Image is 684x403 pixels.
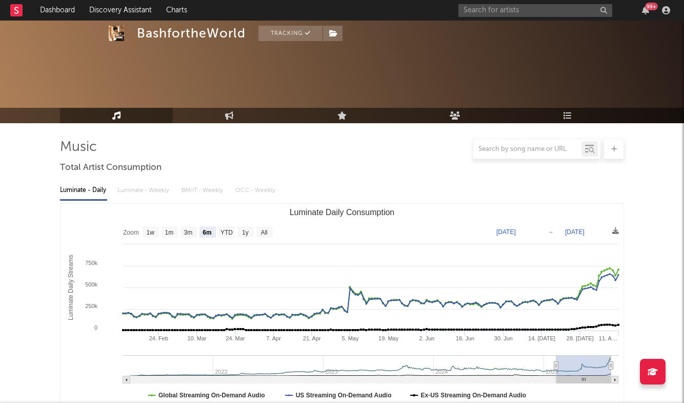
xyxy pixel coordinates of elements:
text: 250k [85,303,97,309]
div: BashfortheWorld [137,26,246,41]
text: 30. Jun [494,335,513,341]
span: Total Artist Consumption [60,162,162,174]
text: 1m [165,229,174,236]
text: US Streaming On-Demand Audio [296,392,392,399]
text: 0 [94,324,97,331]
text: [DATE] [496,228,516,236]
text: 16. Jun [456,335,474,341]
text: 21. Apr [303,335,321,341]
text: 19. May [378,335,399,341]
text: Ex-US Streaming On-Demand Audio [421,392,527,399]
text: 6m [203,229,211,236]
text: 2. Jun [419,335,434,341]
text: 750k [85,260,97,266]
text: 3m [184,229,193,236]
text: Global Streaming On-Demand Audio [158,392,265,399]
text: Luminate Daily Consumption [290,208,395,217]
text: Luminate Daily Streams [67,255,74,320]
text: 1y [242,229,249,236]
text: 11. A… [599,335,617,341]
text: [DATE] [565,228,585,236]
text: YTD [220,229,233,236]
text: All [260,229,267,236]
text: Zoom [123,229,139,236]
text: 500k [85,281,97,287]
text: 5. May [341,335,359,341]
text: 7. Apr [266,335,281,341]
text: 24. Feb [149,335,168,341]
div: 99 + [645,3,658,10]
text: → [548,228,554,236]
button: Tracking [258,26,323,41]
button: 99+ [642,6,649,14]
input: Search for artists [458,4,612,17]
text: 10. Mar [187,335,207,341]
div: Luminate - Daily [60,182,107,199]
text: 24. Mar [226,335,245,341]
text: 28. [DATE] [567,335,594,341]
text: 14. [DATE] [528,335,555,341]
input: Search by song name or URL [473,145,581,153]
text: 1w [147,229,155,236]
